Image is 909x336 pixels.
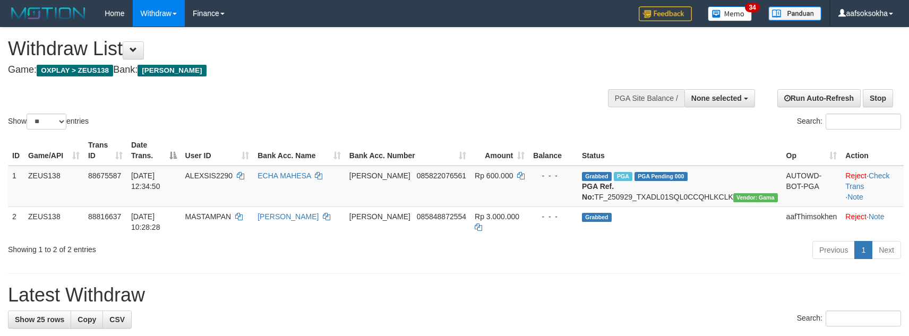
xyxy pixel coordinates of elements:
[24,206,84,237] td: ZEUS138
[475,171,513,180] span: Rp 600.000
[8,285,901,306] h1: Latest Withdraw
[27,114,66,130] select: Showentries
[185,212,231,221] span: MASTAMPAN
[639,6,692,21] img: Feedback.jpg
[768,6,821,21] img: panduan.png
[782,206,842,237] td: aafThimsokhen
[826,114,901,130] input: Search:
[258,171,311,180] a: ECHA MAHESA
[71,311,103,329] a: Copy
[841,135,904,166] th: Action
[88,212,121,221] span: 88816637
[841,166,904,207] td: · ·
[608,89,684,107] div: PGA Site Balance /
[812,241,855,259] a: Previous
[745,3,759,12] span: 34
[529,135,578,166] th: Balance
[797,311,901,326] label: Search:
[782,135,842,166] th: Op: activate to sort column ascending
[349,212,410,221] span: [PERSON_NAME]
[84,135,127,166] th: Trans ID: activate to sort column ascending
[127,135,181,166] th: Date Trans.: activate to sort column descending
[8,38,595,59] h1: Withdraw List
[349,171,410,180] span: [PERSON_NAME]
[8,166,24,207] td: 1
[533,170,573,181] div: - - -
[578,166,782,207] td: TF_250929_TXADL01SQL0CCQHLKCLK
[634,172,688,181] span: PGA Pending
[15,315,64,324] span: Show 25 rows
[131,212,160,231] span: [DATE] 10:28:28
[708,6,752,21] img: Button%20Memo.svg
[8,311,71,329] a: Show 25 rows
[826,311,901,326] input: Search:
[253,135,345,166] th: Bank Acc. Name: activate to sort column ascending
[109,315,125,324] span: CSV
[872,241,901,259] a: Next
[8,5,89,21] img: MOTION_logo.png
[8,240,371,255] div: Showing 1 to 2 of 2 entries
[582,213,612,222] span: Grabbed
[863,89,893,107] a: Stop
[417,171,466,180] span: Copy 085822076561 to clipboard
[8,114,89,130] label: Show entries
[8,206,24,237] td: 2
[582,172,612,181] span: Grabbed
[614,172,632,181] span: Marked by aafpengsreynich
[691,94,742,102] span: None selected
[797,114,901,130] label: Search:
[78,315,96,324] span: Copy
[841,206,904,237] td: ·
[733,193,778,202] span: Vendor URL: https://trx31.1velocity.biz
[258,212,319,221] a: [PERSON_NAME]
[845,212,867,221] a: Reject
[88,171,121,180] span: 88675587
[102,311,132,329] a: CSV
[533,211,573,222] div: - - -
[475,212,519,221] span: Rp 3.000.000
[24,135,84,166] th: Game/API: activate to sort column ascending
[854,241,872,259] a: 1
[138,65,206,76] span: [PERSON_NAME]
[847,193,863,201] a: Note
[131,171,160,191] span: [DATE] 12:34:50
[782,166,842,207] td: AUTOWD-BOT-PGA
[185,171,233,180] span: ALEXSIS2290
[578,135,782,166] th: Status
[345,135,470,166] th: Bank Acc. Number: activate to sort column ascending
[181,135,254,166] th: User ID: activate to sort column ascending
[470,135,529,166] th: Amount: activate to sort column ascending
[845,171,867,180] a: Reject
[582,182,614,201] b: PGA Ref. No:
[417,212,466,221] span: Copy 085848872554 to clipboard
[777,89,861,107] a: Run Auto-Refresh
[8,135,24,166] th: ID
[8,65,595,75] h4: Game: Bank:
[869,212,885,221] a: Note
[845,171,889,191] a: Check Trans
[37,65,113,76] span: OXPLAY > ZEUS138
[684,89,755,107] button: None selected
[24,166,84,207] td: ZEUS138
